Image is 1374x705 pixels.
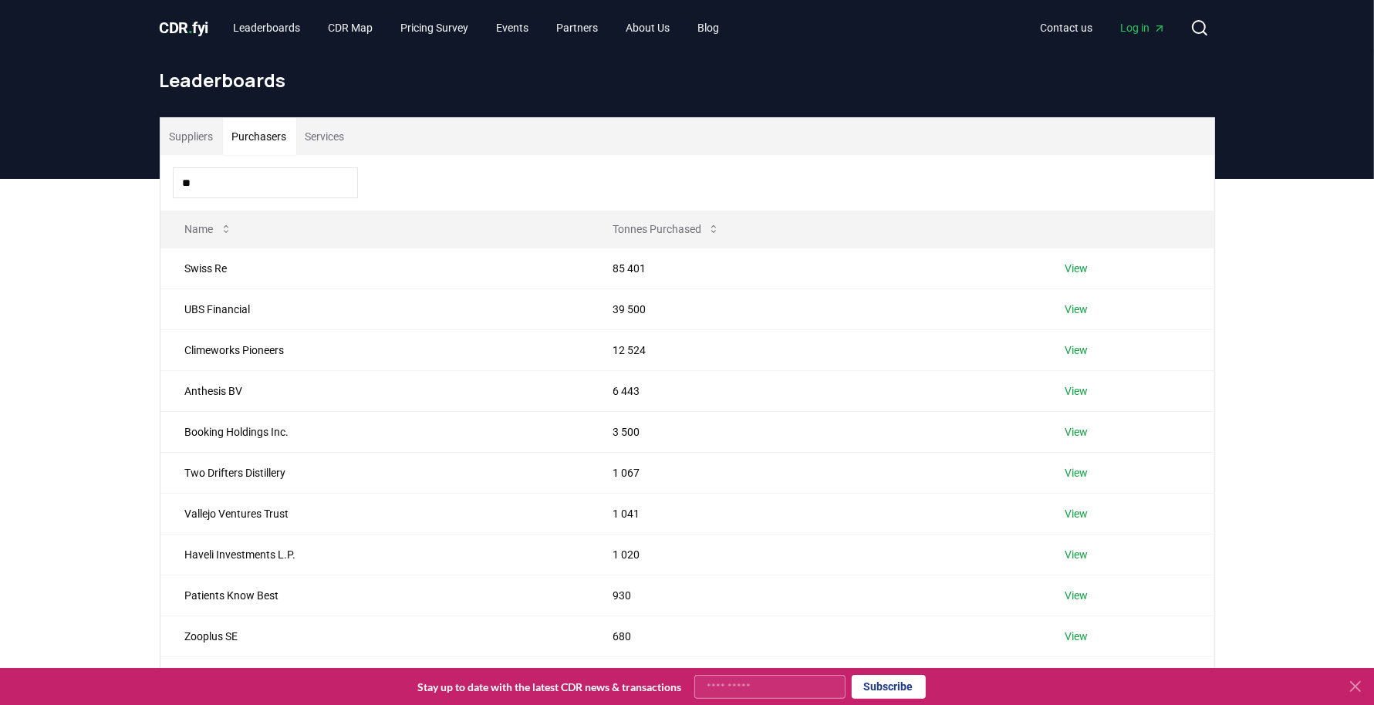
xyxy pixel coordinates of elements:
button: Suppliers [160,118,223,155]
a: About Us [613,14,682,42]
a: CDR Map [316,14,385,42]
td: 3 500 [588,411,1040,452]
span: . [188,19,193,37]
td: Vallejo Ventures Trust [160,493,588,534]
td: Patients Know Best [160,575,588,616]
nav: Main [221,14,731,42]
a: View [1065,588,1088,603]
a: View [1065,302,1088,317]
td: 680 [588,616,1040,656]
span: Log in [1121,20,1166,35]
button: Tonnes Purchased [600,214,732,245]
a: View [1065,342,1088,358]
a: Pricing Survey [388,14,481,42]
td: 39 500 [588,288,1040,329]
a: View [1065,506,1088,521]
button: Name [173,214,245,245]
td: 12 524 [588,329,1040,370]
button: Services [296,118,354,155]
a: Blog [685,14,731,42]
td: Swiss Re [160,248,588,288]
td: 85 401 [588,248,1040,288]
button: Purchasers [223,118,296,155]
td: 1 041 [588,493,1040,534]
td: Booking Holdings Inc. [160,411,588,452]
td: Zooplus SE [160,616,588,656]
a: View [1065,629,1088,644]
td: Climeworks Pioneers [160,329,588,370]
td: Two Drifters Distillery [160,452,588,493]
a: Contact us [1028,14,1106,42]
td: Anthesis BV [160,370,588,411]
td: 1 020 [588,534,1040,575]
a: View [1065,465,1088,481]
a: Partners [544,14,610,42]
a: Leaderboards [221,14,312,42]
nav: Main [1028,14,1178,42]
a: Events [484,14,541,42]
a: View [1065,547,1088,562]
td: 1 067 [588,452,1040,493]
a: CDR.fyi [160,17,209,39]
td: UBS Financial [160,288,588,329]
td: Haveli Investments L.P. [160,534,588,575]
a: Log in [1109,14,1178,42]
a: View [1065,424,1088,440]
td: 6 443 [588,370,1040,411]
a: View [1065,261,1088,276]
td: 930 [588,575,1040,616]
span: CDR fyi [160,19,209,37]
a: View [1065,383,1088,399]
h1: Leaderboards [160,68,1215,93]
